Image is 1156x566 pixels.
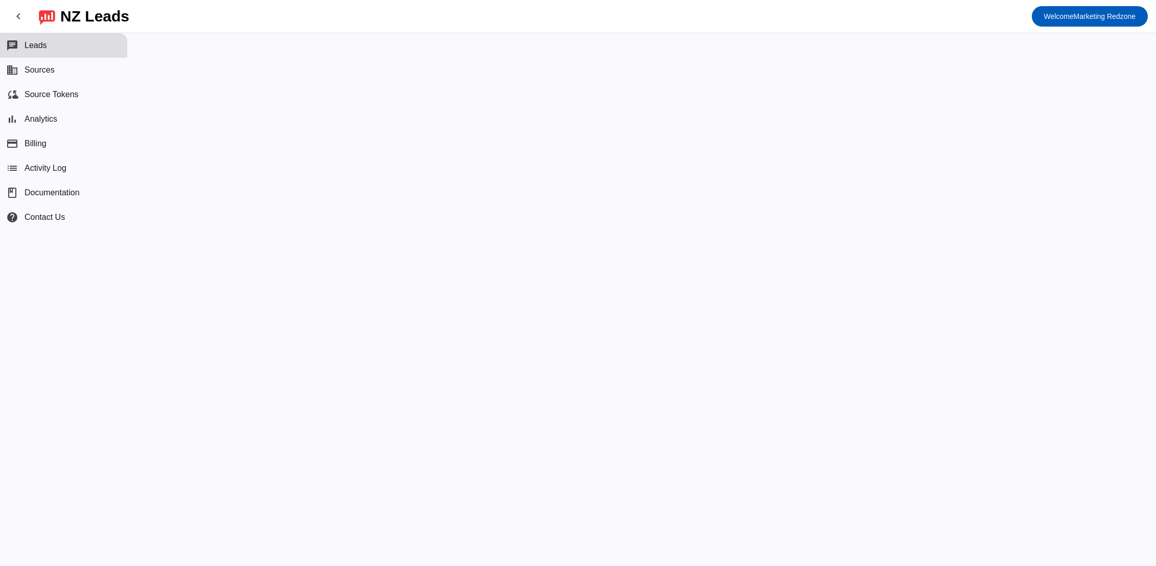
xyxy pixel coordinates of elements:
span: Marketing Redzone [1044,9,1136,24]
mat-icon: payment [6,138,18,150]
mat-icon: chat [6,39,18,52]
mat-icon: cloud_sync [6,88,18,101]
button: WelcomeMarketing Redzone [1032,6,1148,27]
span: Source Tokens [25,90,79,99]
img: logo [39,8,55,25]
span: book [6,187,18,199]
span: Leads [25,41,47,50]
mat-icon: list [6,162,18,174]
div: NZ Leads [60,9,129,24]
mat-icon: business [6,64,18,76]
span: Documentation [25,188,80,197]
mat-icon: bar_chart [6,113,18,125]
span: Welcome [1044,12,1074,20]
span: Sources [25,65,55,75]
span: Billing [25,139,47,148]
mat-icon: chevron_left [12,10,25,22]
mat-icon: help [6,211,18,223]
span: Analytics [25,115,57,124]
span: Contact Us [25,213,65,222]
span: Activity Log [25,164,66,173]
